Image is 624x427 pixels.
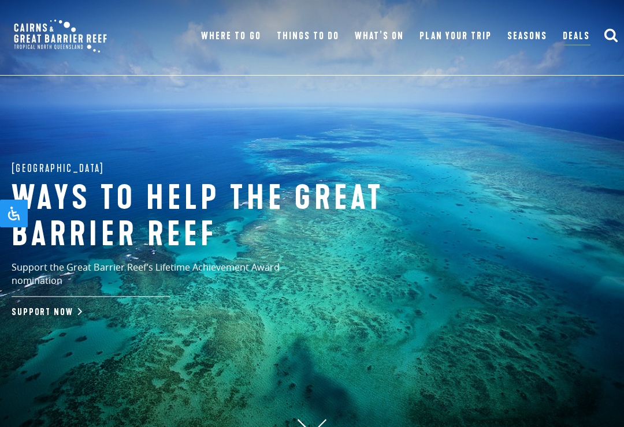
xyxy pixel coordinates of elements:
[12,181,393,253] h1: Ways to help the great barrier reef
[277,28,339,44] a: Things To Do
[12,306,80,318] a: Support Now
[563,28,590,46] a: Deals
[507,28,547,44] a: Seasons
[6,12,115,61] img: CGBR-TNQ_dual-logo.svg
[355,28,404,44] a: What’s On
[12,159,105,177] span: [GEOGRAPHIC_DATA]
[12,261,329,297] p: Support the Great Barrier Reef’s Lifetime Achievement Award nomination
[419,28,492,44] a: Plan Your Trip
[201,28,261,44] a: Where To Go
[7,207,21,220] svg: Open Accessibility Panel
